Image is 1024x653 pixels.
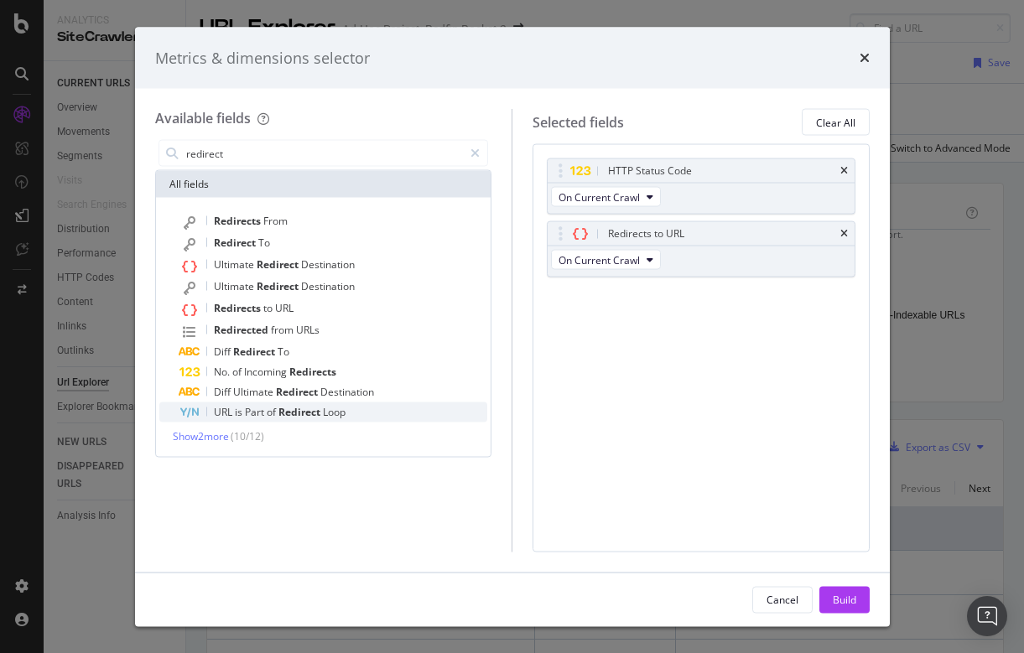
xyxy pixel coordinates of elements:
button: Clear All [802,109,870,136]
span: Redirect [276,385,320,399]
span: Ultimate [214,279,257,293]
div: All fields [156,171,491,198]
span: On Current Crawl [559,252,640,267]
div: HTTP Status Code [608,163,692,179]
span: is [235,405,245,419]
span: To [258,236,270,250]
span: of [267,405,278,419]
div: Cancel [767,592,798,606]
span: Ultimate [233,385,276,399]
span: Redirect [233,345,278,359]
div: Open Intercom Messenger [967,596,1007,636]
span: Redirect [257,257,301,272]
button: On Current Crawl [551,250,661,270]
div: modal [135,27,890,626]
span: Show 2 more [173,429,229,443]
div: Redirects to URLtimesOn Current Crawl [547,221,855,277]
span: Redirects [214,214,263,228]
div: times [860,47,870,69]
div: Build [833,592,856,606]
div: times [840,229,848,239]
span: URL [275,301,294,315]
button: On Current Crawl [551,187,661,207]
span: Destination [301,257,355,272]
div: Available fields [155,109,251,127]
span: Diff [214,385,233,399]
button: Build [819,586,870,613]
span: Destination [320,385,374,399]
span: Ultimate [214,257,257,272]
div: Redirects to URL [608,225,684,242]
span: Redirect [278,405,323,419]
span: Redirected [214,323,271,337]
span: to [263,301,275,315]
span: of [232,365,244,379]
span: Redirect [257,279,301,293]
span: Destination [301,279,355,293]
span: Redirect [214,236,258,250]
span: From [263,214,288,228]
span: Diff [214,345,233,359]
div: Metrics & dimensions selector [155,47,370,69]
span: Loop [323,405,346,419]
div: Selected fields [533,112,624,132]
span: Incoming [244,365,289,379]
span: ( 10 / 12 ) [231,429,264,443]
span: URL [214,405,235,419]
span: No. [214,365,232,379]
span: Redirects [214,301,263,315]
span: Part [245,405,267,419]
input: Search by field name [185,141,464,166]
button: Cancel [752,586,813,613]
div: times [840,166,848,176]
span: URLs [296,323,320,337]
span: To [278,345,289,359]
div: HTTP Status CodetimesOn Current Crawl [547,158,855,215]
span: On Current Crawl [559,189,640,204]
div: Clear All [816,115,855,129]
span: Redirects [289,365,336,379]
span: from [271,323,296,337]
